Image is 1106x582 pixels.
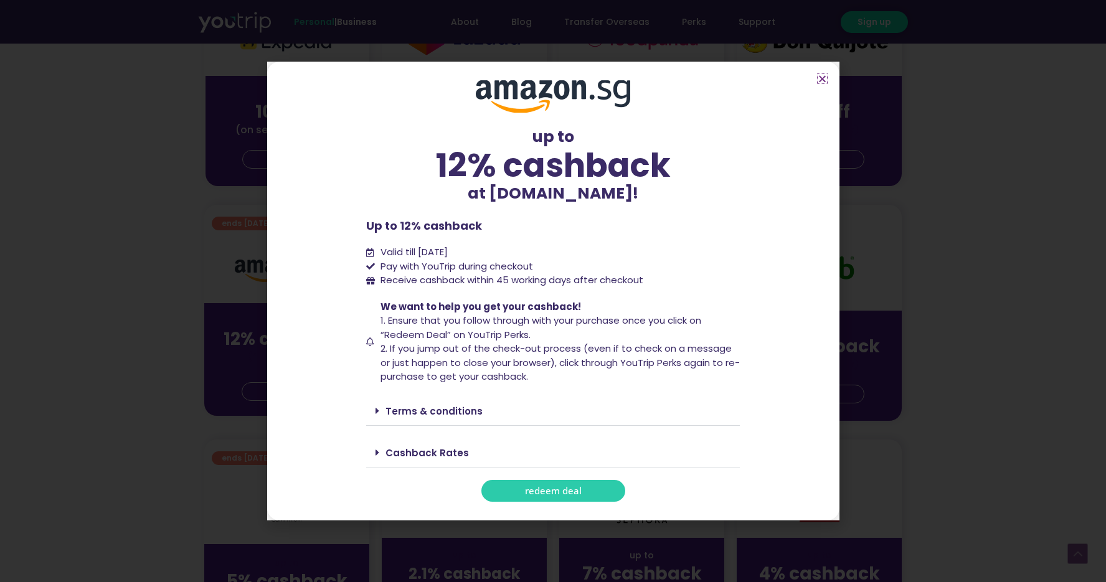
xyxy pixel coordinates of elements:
a: Cashback Rates [385,446,469,459]
div: Terms & conditions [366,397,740,426]
span: Receive cashback within 45 working days after checkout [377,273,643,288]
span: We want to help you get your cashback! [380,300,581,313]
p: Up to 12% cashback [366,217,740,234]
span: Valid till [DATE] [377,245,448,260]
a: Terms & conditions [385,405,483,418]
a: redeem deal [481,480,625,502]
span: 2. If you jump out of the check-out process (even if to check on a message or just happen to clos... [380,342,740,383]
span: Pay with YouTrip during checkout [377,260,533,274]
div: up to at [DOMAIN_NAME]! [366,125,740,205]
div: 12% cashback [366,149,740,182]
span: redeem deal [525,486,582,495]
a: Close [818,74,827,83]
span: 1. Ensure that you follow through with your purchase once you click on “Redeem Deal” on YouTrip P... [380,314,701,341]
div: Cashback Rates [366,438,740,467]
